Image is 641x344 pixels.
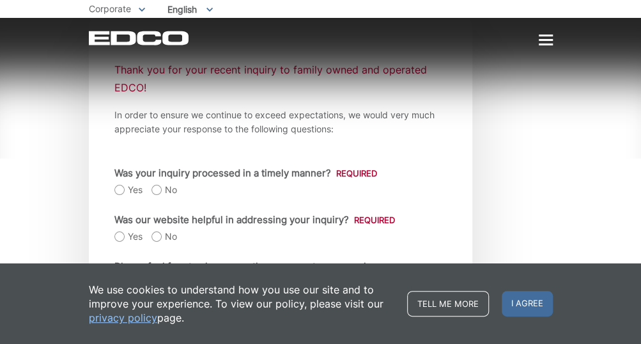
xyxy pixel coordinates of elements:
[407,291,489,317] a: Tell me more
[114,168,377,179] label: Was your inquiry processed in a timely manner?
[114,108,447,136] p: In order to ensure we continue to exceed expectations, we would very much appreciate your respons...
[151,230,177,243] label: No
[89,283,394,325] p: We use cookies to understand how you use our site and to improve your experience. To view our pol...
[114,230,143,243] label: Yes
[114,214,395,226] label: Was our website helpful in addressing your inquiry?
[114,261,388,272] label: Please feel free to share any other comments you may have:
[151,184,177,196] label: No
[89,31,190,45] a: EDCD logo. Return to the homepage.
[114,61,447,97] p: Thank you for your recent inquiry to family owned and operated EDCO!
[89,311,157,325] a: privacy policy
[114,184,143,196] label: Yes
[502,291,553,317] span: I agree
[89,3,131,14] span: Corporate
